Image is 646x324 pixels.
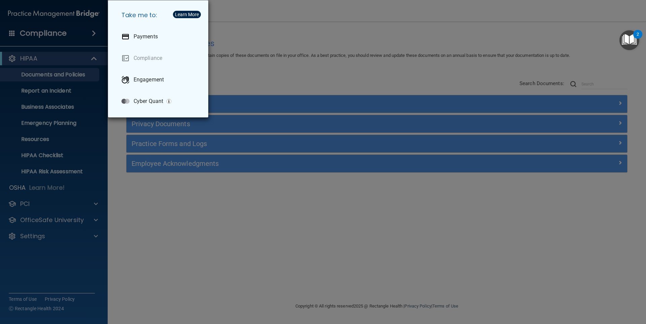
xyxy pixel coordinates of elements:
h5: Take me to: [116,6,203,25]
a: Cyber Quant [116,92,203,111]
button: Open Resource Center, 2 new notifications [619,30,639,50]
p: Cyber Quant [134,98,163,105]
div: 2 [637,34,639,43]
p: Engagement [134,76,164,83]
div: Learn More [175,12,199,17]
a: Payments [116,27,203,46]
button: Learn More [173,11,201,18]
iframe: Drift Widget Chat Controller [530,276,638,303]
a: Engagement [116,70,203,89]
p: Payments [134,33,158,40]
a: Compliance [116,49,203,68]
